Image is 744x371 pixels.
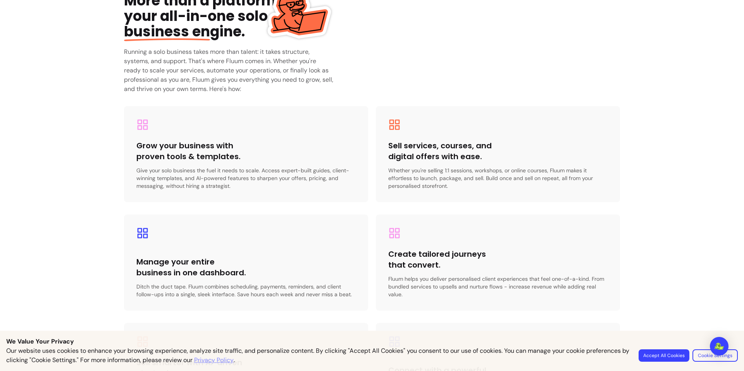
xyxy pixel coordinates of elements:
[6,337,738,346] p: We Value Your Privacy
[124,22,245,41] span: gine.
[388,167,608,190] p: Whether you're selling 1:1 sessions, workshops, or online courses, Fluum makes it effortless to l...
[124,22,210,41] span: business en
[692,349,738,362] button: Cookie Settings
[124,47,334,94] h3: Running a solo business takes more than talent: it takes structure, systems, and support. That's ...
[136,167,356,190] p: Give your solo business the fuel it needs to scale. Access expert-built guides, client-winning te...
[388,140,498,162] h3: Sell services, courses, and digital offers with ease.
[136,140,246,162] h3: Grow your business with proven tools & templates.
[194,356,234,365] a: Privacy Policy
[639,349,689,362] button: Accept All Cookies
[136,256,246,278] h3: Manage your entire business in one dashboard.
[6,346,629,365] p: Our website uses cookies to enhance your browsing experience, analyze site traffic, and personali...
[388,249,498,270] h3: Create tailored journeys that convert.
[136,283,356,298] p: Ditch the duct tape. Fluum combines scheduling, payments, reminders, and client follow-ups into a...
[388,275,608,298] p: Fluum helps you deliver personalised client experiences that feel one-of-a-kind. From bundled ser...
[710,337,728,356] div: Open Intercom Messenger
